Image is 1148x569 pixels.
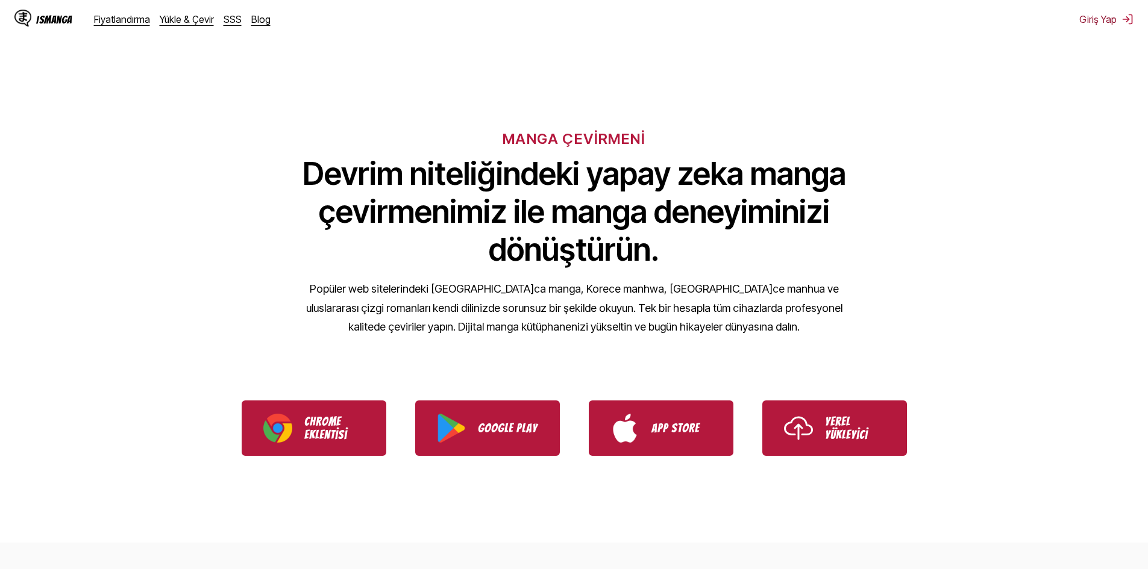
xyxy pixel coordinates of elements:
img: App Store logo [610,414,639,443]
img: Google Play logo [437,414,466,443]
a: Download IsManga from Google Play [415,400,560,456]
a: IsManga LogoIsManga [14,10,94,29]
p: Yerel Yükleyici [825,415,885,441]
a: Blog [251,13,271,25]
p: Google Play [478,421,538,435]
h1: Devrim niteliğindeki yapay zeka manga çevirmenimiz ile manga deneyiminizi dönüştürün. [297,155,852,269]
p: Popüler web sitelerindeki [GEOGRAPHIC_DATA]ca manga, Korece manhwa, [GEOGRAPHIC_DATA]ce manhua ve... [297,279,852,337]
a: Use IsManga Local Uploader [762,400,907,456]
img: Chrome logo [263,414,292,443]
p: App Store [651,421,712,435]
img: Sign out [1121,13,1134,25]
button: Giriş Yap [1079,13,1134,25]
a: Yükle & Çevir [160,13,214,25]
a: Download IsManga Chrome Extension [242,400,386,456]
img: IsManga Logo [14,10,31,26]
a: Fiyatlandırma [94,13,150,25]
div: IsManga [36,14,72,25]
a: Download IsManga from App Store [589,400,733,456]
img: Upload icon [784,414,813,443]
a: SSS [224,13,242,25]
h6: MANGA ÇEVİRMENİ [503,130,645,148]
p: Chrome Eklentisi [304,415,365,441]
